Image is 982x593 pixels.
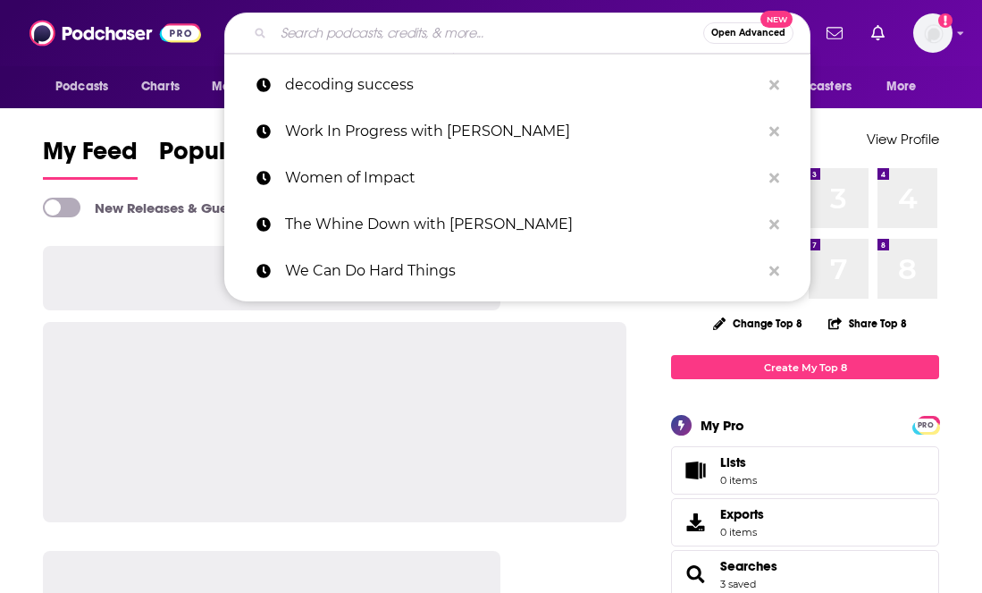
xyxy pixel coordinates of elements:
[677,458,713,483] span: Lists
[671,446,939,495] a: Lists
[720,454,746,470] span: Lists
[915,419,936,432] span: PRO
[159,136,311,180] a: Popular Feed
[285,62,760,108] p: decoding success
[224,248,810,294] a: We Can Do Hard Things
[754,70,877,104] button: open menu
[224,108,810,155] a: Work In Progress with [PERSON_NAME]
[711,29,785,38] span: Open Advanced
[224,155,810,201] a: Women of Impact
[913,13,953,53] button: Show profile menu
[760,11,793,28] span: New
[720,578,756,590] a: 3 saved
[671,498,939,546] a: Exports
[720,506,764,522] span: Exports
[285,248,760,294] p: We Can Do Hard Things
[720,526,764,538] span: 0 items
[671,355,939,379] a: Create My Top 8
[701,417,744,434] div: My Pro
[273,19,703,47] input: Search podcasts, credits, & more...
[677,562,713,587] a: Searches
[720,454,757,470] span: Lists
[212,74,275,99] span: Monitoring
[55,74,108,99] span: Podcasts
[43,70,131,104] button: open menu
[720,474,757,487] span: 0 items
[915,418,936,431] a: PRO
[938,13,953,28] svg: Add a profile image
[720,558,777,574] a: Searches
[43,136,138,180] a: My Feed
[159,136,311,177] span: Popular Feed
[913,13,953,53] img: User Profile
[43,136,138,177] span: My Feed
[285,155,760,201] p: Women of Impact
[827,306,908,341] button: Share Top 8
[29,16,201,50] img: Podchaser - Follow, Share and Rate Podcasts
[224,62,810,108] a: decoding success
[130,70,190,104] a: Charts
[874,70,939,104] button: open menu
[867,131,939,148] a: View Profile
[285,108,760,155] p: Work In Progress with Sophia Bush
[886,74,917,99] span: More
[864,18,892,48] a: Show notifications dropdown
[677,510,713,535] span: Exports
[819,18,850,48] a: Show notifications dropdown
[913,13,953,53] span: Logged in as alignPR
[141,74,180,99] span: Charts
[703,22,793,44] button: Open AdvancedNew
[702,312,813,335] button: Change Top 8
[224,201,810,248] a: The Whine Down with [PERSON_NAME]
[224,13,810,54] div: Search podcasts, credits, & more...
[285,201,760,248] p: The Whine Down with Jana Kramer
[199,70,298,104] button: open menu
[43,198,278,217] a: New Releases & Guests Only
